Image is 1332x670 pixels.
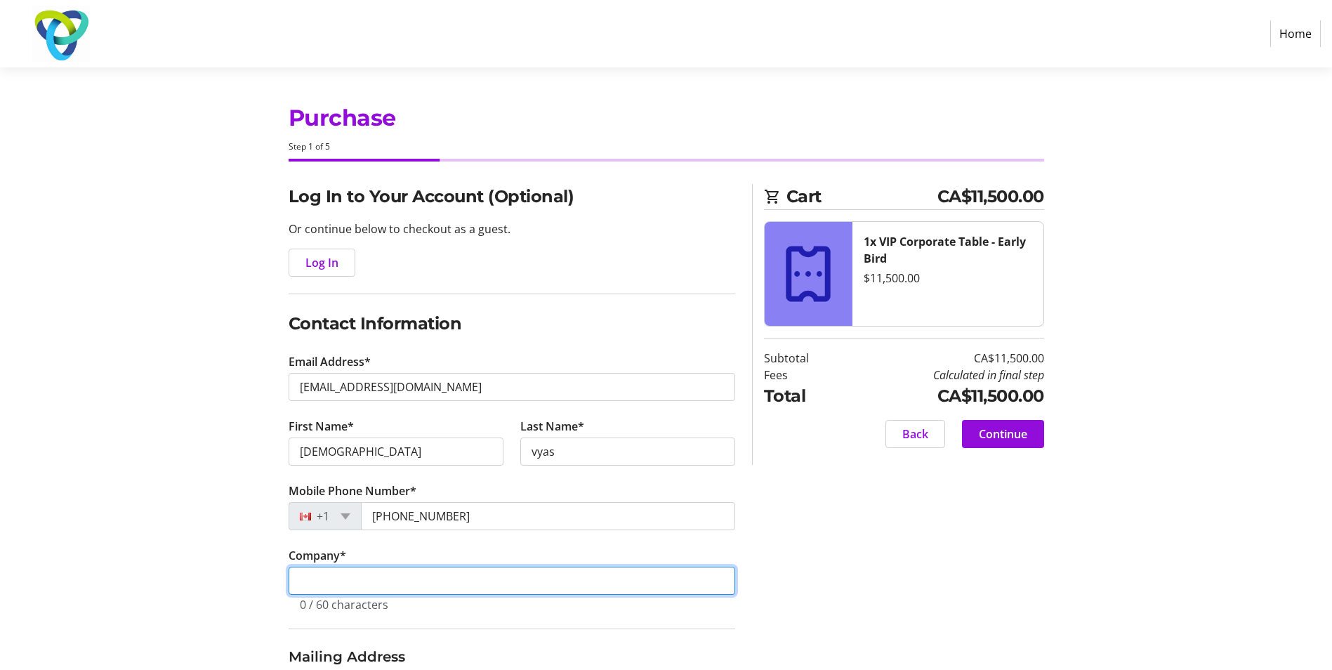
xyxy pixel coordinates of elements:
td: Total [764,383,845,409]
label: Company * [289,547,346,564]
td: CA$11,500.00 [845,350,1044,367]
h1: Purchase [289,101,1044,135]
button: Continue [962,420,1044,448]
span: CA$11,500.00 [937,184,1044,209]
td: Subtotal [764,350,845,367]
tr-character-limit: 0 / 60 characters [300,597,388,612]
h2: Contact Information [289,311,735,336]
div: $11,500.00 [864,270,1032,287]
div: Step 1 of 5 [289,140,1044,153]
p: Or continue below to checkout as a guest. [289,221,735,237]
strong: 1x VIP Corporate Table - Early Bird [864,234,1026,266]
label: Last Name* [520,418,584,435]
td: Fees [764,367,845,383]
label: First Name* [289,418,354,435]
label: Mobile Phone Number* [289,482,416,499]
span: Continue [979,426,1027,442]
span: Back [902,426,928,442]
img: Trillium Health Partners Foundation's Logo [11,6,111,62]
span: Log In [305,254,338,271]
a: Home [1270,20,1321,47]
label: Email Address* [289,353,371,370]
button: Log In [289,249,355,277]
button: Back [885,420,945,448]
td: CA$11,500.00 [845,383,1044,409]
span: Cart [786,184,937,209]
h3: Mailing Address [289,646,735,667]
input: (506) 234-5678 [361,502,735,530]
h2: Log In to Your Account (Optional) [289,184,735,209]
td: Calculated in final step [845,367,1044,383]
